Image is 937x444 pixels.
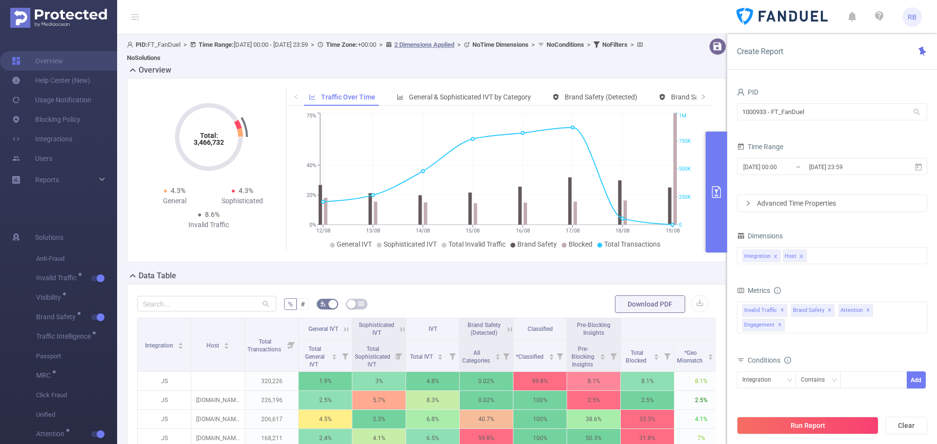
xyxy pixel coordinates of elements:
i: icon: caret-down [495,356,500,359]
li: Integration [742,250,781,262]
span: 8.6% [205,211,220,218]
i: Filter menu [446,340,459,371]
div: Sort [708,352,713,358]
a: Reports [35,170,59,190]
span: Create Report [737,47,783,56]
i: icon: user [737,88,745,96]
div: Integration [742,372,778,388]
span: General & Sophisticated IVT by Category [409,93,531,101]
i: icon: caret-up [438,352,443,355]
div: General [141,196,209,206]
span: 4.3% [239,187,253,194]
p: 8.1% [567,372,620,390]
input: Start date [742,160,821,174]
tspan: 20% [306,192,316,198]
div: Host [785,250,796,263]
span: ✕ [778,319,782,331]
span: Total Blocked [626,349,648,364]
span: ✕ [780,305,784,316]
span: Reports [35,176,59,184]
i: icon: user [127,41,136,48]
div: Integration [744,250,771,263]
span: Sophisticated IVT [359,322,394,336]
p: 0.02% [460,372,513,390]
i: icon: caret-down [438,356,443,359]
i: icon: line-chart [309,94,316,100]
i: icon: right [745,200,751,206]
b: PID: [136,41,147,48]
span: Pre-Blocking Insights [571,346,594,368]
span: MRC [36,372,54,379]
p: JS [138,372,191,390]
span: Integration [145,342,175,349]
span: Total Transactions [604,240,660,248]
p: 2.5% [299,391,352,409]
button: Download PDF [615,295,685,313]
i: Filter menu [714,340,728,371]
span: General IVT [337,240,372,248]
span: > [628,41,637,48]
button: Run Report [737,417,878,434]
span: Conditions [748,356,791,364]
i: icon: info-circle [774,287,781,294]
span: Engagement [742,319,785,331]
i: icon: caret-up [654,352,659,355]
span: ✕ [866,305,870,316]
div: Contains [801,372,832,388]
span: > [308,41,317,48]
span: Total General IVT [305,346,325,368]
p: JS [138,391,191,409]
tspan: 15/08 [466,228,480,234]
i: icon: close [799,254,804,260]
tspan: 500K [679,166,691,173]
input: End date [808,160,887,174]
span: 4.3% [171,187,185,194]
tspan: 1M [679,113,687,119]
span: Total Sophisticated IVT [355,346,390,368]
i: icon: close [773,254,778,260]
p: 2.5% [674,391,728,409]
p: 4.8% [406,372,459,390]
div: Sort [495,352,501,358]
i: icon: caret-up [224,341,229,344]
u: 2 Dimensions Applied [394,41,454,48]
p: 8.1% [674,372,728,390]
p: 100% [513,410,567,428]
a: Usage Notification [12,90,91,110]
i: Filter menu [499,340,513,371]
i: icon: caret-down [708,356,713,359]
tspan: 14/08 [416,228,430,234]
i: icon: caret-up [600,352,606,355]
p: 6.8% [406,410,459,428]
i: icon: caret-down [654,356,659,359]
i: Filter menu [607,340,620,371]
i: Filter menu [285,318,298,371]
a: Integrations [12,129,72,149]
b: Time Range: [199,41,234,48]
p: 33.3% [621,410,674,428]
tspan: Total: [200,132,218,139]
b: No Conditions [547,41,584,48]
span: Unified [36,405,117,425]
span: Total IVT [410,353,434,360]
span: Total Transactions [247,338,283,353]
tspan: 0 [679,222,682,228]
i: icon: caret-down [178,345,183,348]
span: > [529,41,538,48]
p: 3% [352,372,406,390]
tspan: 12/08 [316,228,330,234]
p: 2.5% [621,391,674,409]
span: # [301,300,305,308]
b: No Solutions [127,54,161,61]
tspan: 13/08 [366,228,380,234]
p: [DOMAIN_NAME] [191,391,244,409]
span: IVT [428,326,437,332]
i: Filter menu [338,340,352,371]
span: > [181,41,190,48]
tspan: 0% [309,222,316,228]
i: icon: caret-up [332,352,337,355]
p: 2.3% [352,410,406,428]
span: Blocked [569,240,592,248]
p: 2.5% [567,391,620,409]
span: Pre-Blocking Insights [577,322,611,336]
